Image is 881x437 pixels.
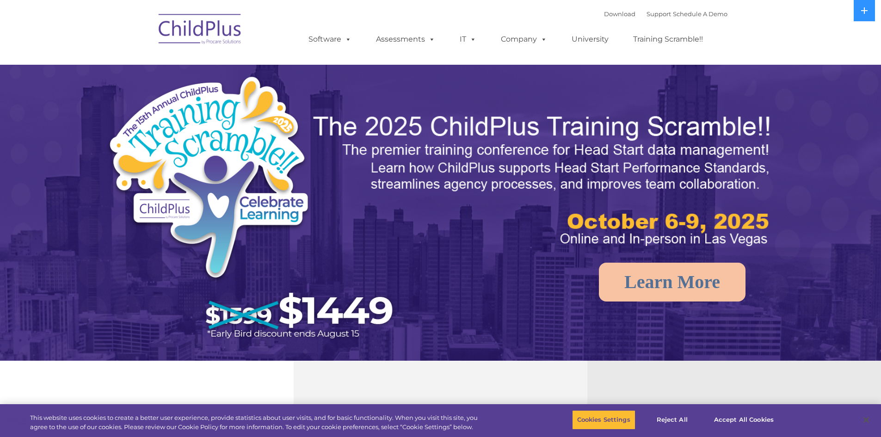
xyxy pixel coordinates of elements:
[30,413,485,431] div: This website uses cookies to create a better user experience, provide statistics about user visit...
[367,30,444,49] a: Assessments
[154,7,246,54] img: ChildPlus by Procare Solutions
[673,10,727,18] a: Schedule A Demo
[709,410,779,430] button: Accept All Cookies
[492,30,556,49] a: Company
[604,10,635,18] a: Download
[299,30,361,49] a: Software
[604,10,727,18] font: |
[624,30,712,49] a: Training Scramble!!
[562,30,618,49] a: University
[647,10,671,18] a: Support
[450,30,486,49] a: IT
[129,99,168,106] span: Phone number
[599,263,745,302] a: Learn More
[856,410,876,430] button: Close
[129,61,157,68] span: Last name
[643,410,701,430] button: Reject All
[572,410,635,430] button: Cookies Settings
